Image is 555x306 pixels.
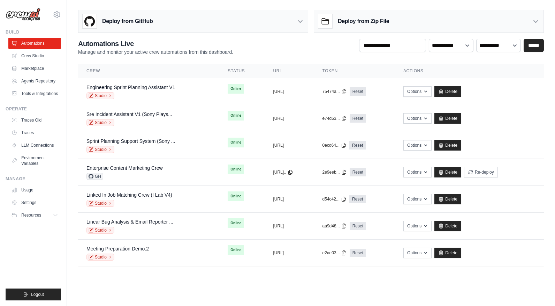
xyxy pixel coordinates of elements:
a: Reset [350,249,366,257]
a: Traces Old [8,115,61,126]
span: Online [228,191,244,201]
a: Studio [86,254,114,261]
button: e74d53... [322,116,347,121]
th: Status [219,64,265,78]
a: Usage [8,184,61,196]
a: Reset [350,222,366,230]
a: Reset [350,168,366,176]
button: aa9d48... [322,223,347,229]
a: Sprint Planning Support System (Sony ... [86,138,175,144]
button: Logout [6,289,61,300]
a: Sre Incident Assistant V1 (Sony Plays... [86,111,172,117]
a: Reset [349,141,366,150]
span: Online [228,245,244,255]
a: Traces [8,127,61,138]
button: Options [403,86,432,97]
span: Online [228,165,244,174]
a: Studio [86,200,114,207]
button: Resources [8,210,61,221]
a: Settings [8,197,61,208]
a: Agents Repository [8,75,61,87]
div: Operate [6,106,61,112]
span: Online [228,84,244,94]
span: Logout [31,292,44,297]
a: Reset [349,195,366,203]
a: Studio [86,146,114,153]
a: Studio [86,92,114,99]
h3: Deploy from GitHub [102,17,153,25]
span: Online [228,218,244,228]
a: Delete [434,221,461,231]
span: GH [86,173,103,180]
a: Delete [434,86,461,97]
button: 75474a... [322,89,347,94]
button: Options [403,113,432,124]
a: Delete [434,140,461,151]
th: Actions [395,64,544,78]
a: Studio [86,227,114,234]
a: Delete [434,248,461,258]
span: Resources [21,212,41,218]
img: Logo [6,8,40,21]
p: Manage and monitor your active crew automations from this dashboard. [78,49,233,56]
button: 0ecd64... [322,143,347,148]
button: e2ae03... [322,250,347,256]
span: Online [228,138,244,147]
a: Enterprise Content Marketing Crew [86,165,163,171]
h2: Automations Live [78,39,233,49]
button: Re-deploy [464,167,498,177]
th: Crew [78,64,219,78]
div: Manage [6,176,61,182]
a: Reset [350,114,366,123]
img: GitHub Logo [83,14,97,28]
button: Options [403,194,432,204]
a: Marketplace [8,63,61,74]
a: Meeting Preparation Demo.2 [86,246,149,252]
button: Options [403,221,432,231]
a: Linked In Job Matching Crew (I Lab V4) [86,192,172,198]
a: Engineering Sprint Planning Assistant V1 [86,85,175,90]
button: Options [403,167,432,177]
a: Delete [434,167,461,177]
a: Crew Studio [8,50,61,61]
span: Online [228,111,244,121]
button: Options [403,248,432,258]
a: Reset [350,87,366,96]
button: d54c42... [322,196,347,202]
a: Environment Variables [8,152,61,169]
a: LLM Connections [8,140,61,151]
th: URL [265,64,314,78]
div: Build [6,29,61,35]
button: 2e9eeb... [322,169,347,175]
a: Delete [434,113,461,124]
a: Automations [8,38,61,49]
a: Delete [434,194,461,204]
th: Token [314,64,395,78]
a: Linear Bug Analysis & Email Reporter ... [86,219,173,225]
a: Studio [86,119,114,126]
button: Options [403,140,432,151]
h3: Deploy from Zip File [338,17,389,25]
a: Tools & Integrations [8,88,61,99]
